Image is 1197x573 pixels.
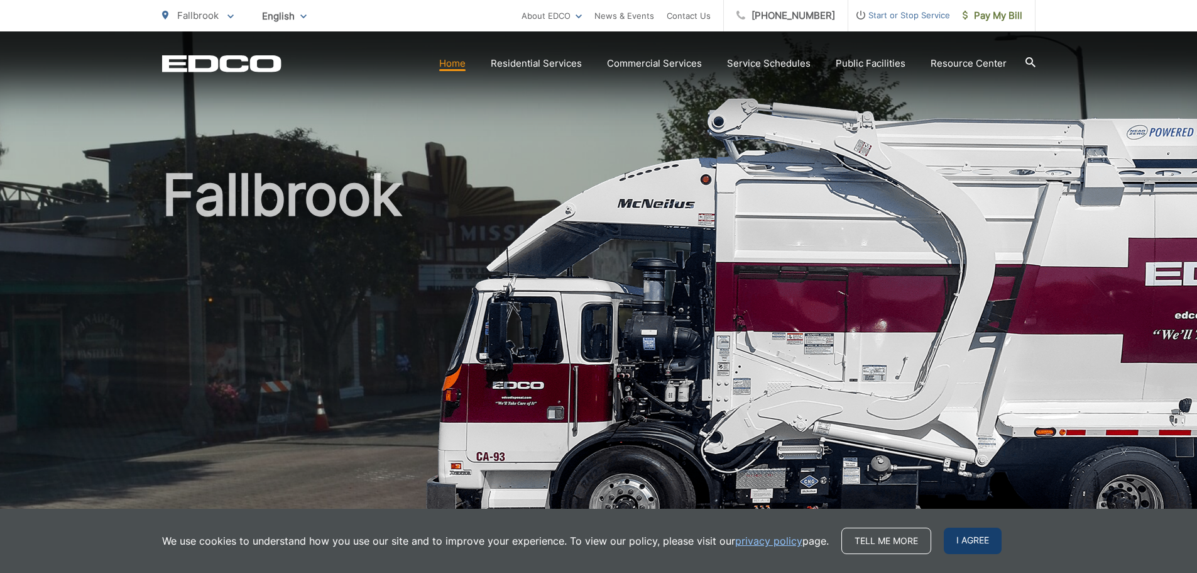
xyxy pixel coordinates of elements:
a: Resource Center [931,56,1007,71]
a: Home [439,56,466,71]
a: privacy policy [735,533,802,548]
span: I agree [944,528,1002,554]
span: Pay My Bill [963,8,1022,23]
span: Fallbrook [177,9,219,21]
a: Contact Us [667,8,711,23]
a: Public Facilities [836,56,905,71]
a: Tell me more [841,528,931,554]
a: Residential Services [491,56,582,71]
a: News & Events [594,8,654,23]
h1: Fallbrook [162,164,1036,562]
a: Service Schedules [727,56,811,71]
a: EDCD logo. Return to the homepage. [162,55,281,72]
span: English [253,5,316,27]
a: Commercial Services [607,56,702,71]
a: About EDCO [522,8,582,23]
p: We use cookies to understand how you use our site and to improve your experience. To view our pol... [162,533,829,548]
